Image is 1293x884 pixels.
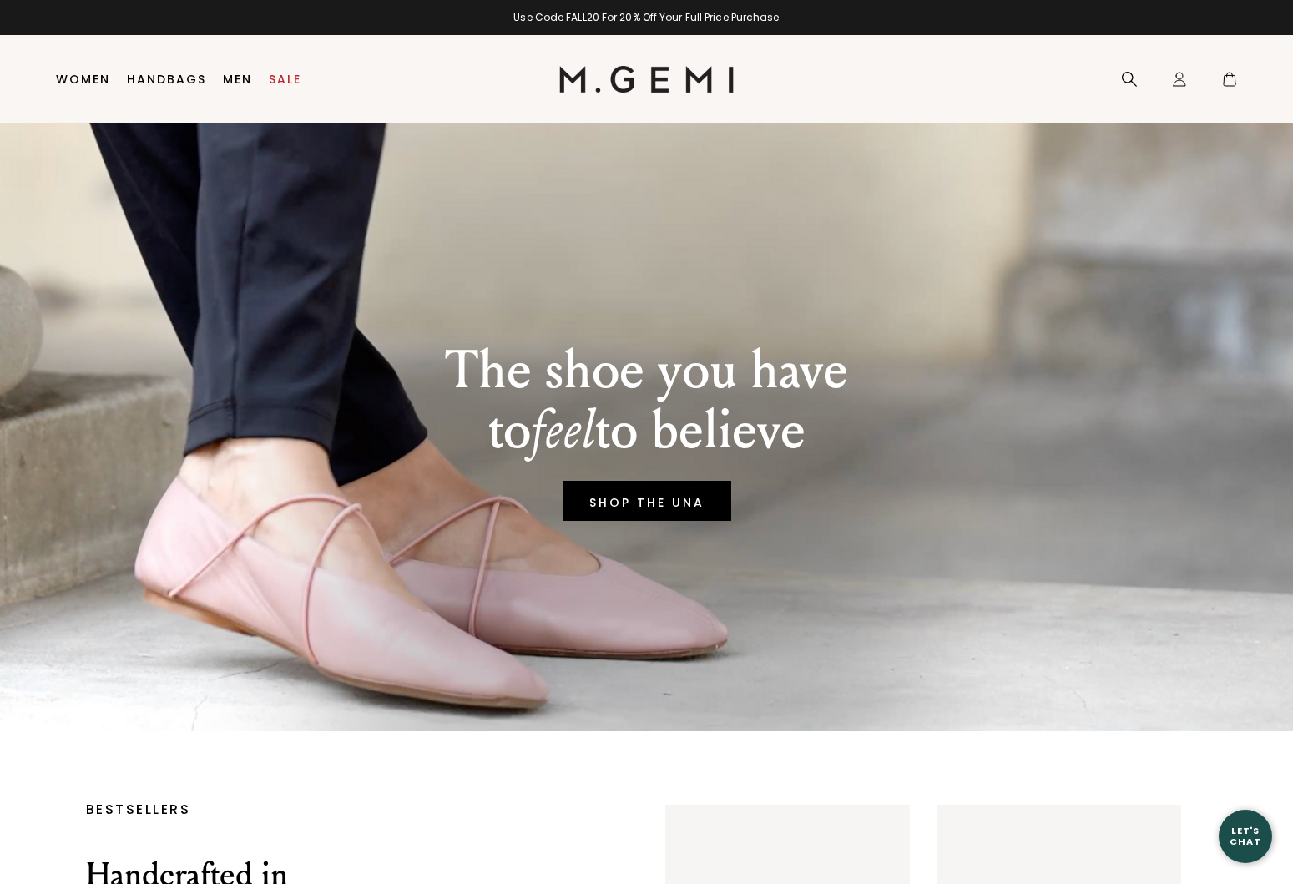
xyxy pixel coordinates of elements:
p: to to believe [445,401,848,461]
em: feel [531,398,595,462]
p: BESTSELLERS [86,805,585,815]
p: The shoe you have [445,341,848,401]
a: Handbags [127,73,206,86]
div: Let's Chat [1219,826,1272,846]
a: Men [223,73,252,86]
a: Women [56,73,110,86]
a: SHOP THE UNA [563,481,731,521]
a: Sale [269,73,301,86]
img: M.Gemi [559,66,734,93]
